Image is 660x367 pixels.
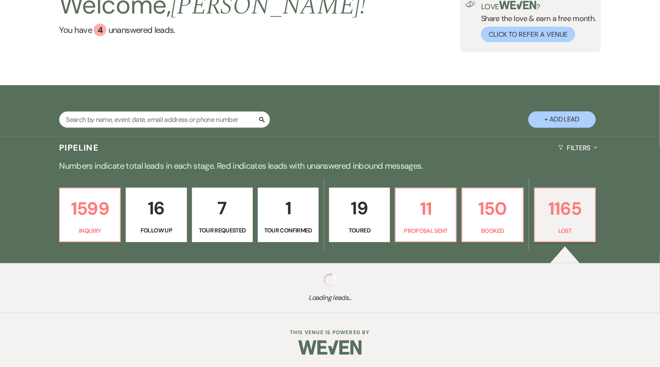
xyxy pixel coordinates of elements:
a: 1165Lost [534,188,596,243]
a: 11Proposal Sent [395,188,457,243]
p: 7 [197,194,247,222]
p: 16 [131,194,181,222]
p: Toured [335,226,384,235]
a: 1Tour Confirmed [258,188,319,243]
span: Loading leads... [33,293,627,303]
p: Tour Confirmed [263,226,313,235]
a: You have 4 unanswered leads. [59,24,366,36]
img: weven-logo-green.svg [499,1,537,9]
a: 19Toured [329,188,390,243]
button: + Add Lead [528,111,596,128]
p: 11 [401,194,451,223]
a: 16Follow Up [126,188,187,243]
p: Love ? [481,1,596,11]
img: loud-speaker-illustration.svg [465,1,476,8]
p: 1 [263,194,313,222]
div: 4 [94,24,106,36]
p: 150 [468,194,517,223]
a: 1599Inquiry [59,188,121,243]
button: Filters [555,137,601,159]
a: 7Tour Requested [192,188,253,243]
img: Weven Logo [298,333,362,362]
p: Inquiry [65,226,115,235]
button: Click to Refer a Venue [481,27,575,42]
h3: Pipeline [59,142,99,154]
img: loading spinner [323,273,337,287]
p: Numbers indicate total leads in each stage. Red indicates leads with unanswered inbound messages. [26,159,634,173]
p: Tour Requested [197,226,247,235]
p: Booked [468,226,517,235]
p: 1165 [540,194,590,223]
p: Follow Up [131,226,181,235]
a: 150Booked [462,188,523,243]
div: Share the love & earn a free month. [476,1,596,42]
p: Proposal Sent [401,226,451,235]
p: 1599 [65,194,115,223]
input: Search by name, event date, email address or phone number [59,111,270,128]
p: 19 [335,194,384,222]
p: Lost [540,226,590,235]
